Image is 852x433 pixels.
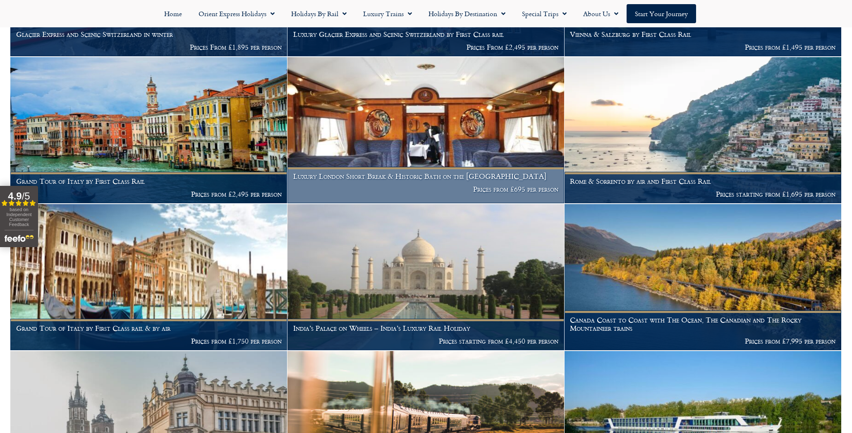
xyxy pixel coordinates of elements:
a: Luxury London Short Break & Historic Bath on the [GEOGRAPHIC_DATA] Prices from £695 per person [287,57,565,204]
h1: Luxury London Short Break & Historic Bath on the [GEOGRAPHIC_DATA] [293,172,559,180]
h1: Luxury Glacier Express and Scenic Switzerland by First Class rail [293,30,559,38]
p: Prices From £2,495 per person [293,43,559,51]
p: Prices from £7,995 per person [570,337,835,345]
a: Holidays by Rail [283,4,355,23]
p: Prices starting from £4,450 per person [293,337,559,345]
p: Prices starting from £1,695 per person [570,190,835,198]
a: Orient Express Holidays [190,4,283,23]
h1: Vienna & Salzburg by First Class Rail [570,30,835,38]
a: Grand Tour of Italy by First Class Rail Prices from £2,495 per person [10,57,287,204]
a: Luxury Trains [355,4,420,23]
h1: India’s Palace on Wheels – India’s Luxury Rail Holiday [293,324,559,332]
h1: Canada Coast to Coast with The Ocean, The Canadian and The Rocky Mountaineer trains [570,316,835,332]
a: Start your Journey [627,4,696,23]
h1: Grand Tour of Italy by First Class rail & by air [16,324,282,332]
a: India’s Palace on Wheels – India’s Luxury Rail Holiday Prices starting from £4,450 per person [287,204,565,351]
a: Rome & Sorrento by air and First Class Rail Prices starting from £1,695 per person [565,57,842,204]
p: Prices from £2,495 per person [16,190,282,198]
a: Holidays by Destination [420,4,514,23]
a: About Us [575,4,627,23]
p: Prices from £1,495 per person [570,43,835,51]
nav: Menu [4,4,848,23]
p: Prices From £1,895 per person [16,43,282,51]
a: Home [156,4,190,23]
h1: Grand Tour of Italy by First Class Rail [16,177,282,185]
h1: Glacier Express and Scenic Switzerland in winter [16,30,282,38]
a: Grand Tour of Italy by First Class rail & by air Prices from £1,750 per person [10,204,287,351]
p: Prices from £695 per person [293,185,559,193]
img: Thinking of a rail holiday to Venice [10,204,287,350]
a: Special Trips [514,4,575,23]
h1: Rome & Sorrento by air and First Class Rail [570,177,835,185]
a: Canada Coast to Coast with The Ocean, The Canadian and The Rocky Mountaineer trains Prices from £... [565,204,842,351]
p: Prices from £1,750 per person [16,337,282,345]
